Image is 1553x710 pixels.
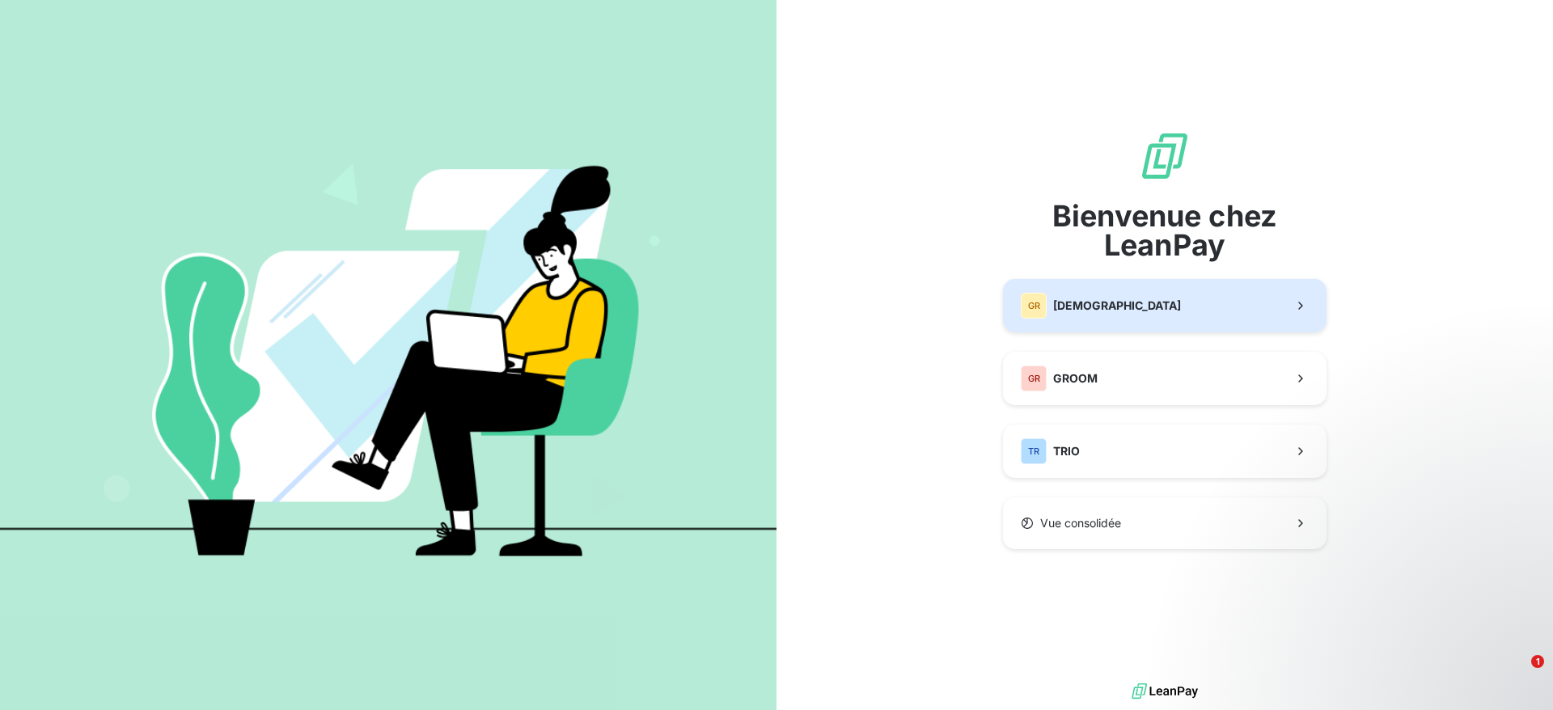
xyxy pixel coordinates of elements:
[1139,130,1191,182] img: logo sigle
[1053,443,1080,459] span: TRIO
[1053,370,1098,387] span: GROOM
[1003,352,1327,405] button: GRGROOM
[1531,655,1544,668] span: 1
[1021,438,1047,464] div: TR
[1003,497,1327,549] button: Vue consolidée
[1003,425,1327,478] button: TRTRIO
[1003,201,1327,260] span: Bienvenue chez LeanPay
[1132,679,1198,704] img: logo
[1229,553,1553,666] iframe: Intercom notifications message
[1053,298,1181,314] span: [DEMOGRAPHIC_DATA]
[1040,515,1121,531] span: Vue consolidée
[1498,655,1537,694] iframe: Intercom live chat
[1003,279,1327,332] button: GR[DEMOGRAPHIC_DATA]
[1021,293,1047,319] div: GR
[1021,366,1047,391] div: GR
